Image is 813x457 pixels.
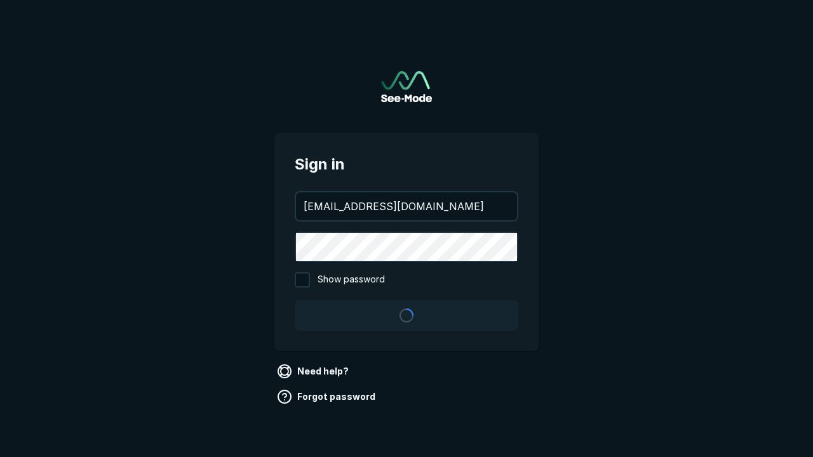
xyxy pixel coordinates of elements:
span: Sign in [295,153,518,176]
a: Need help? [274,361,354,381]
span: Show password [318,272,385,288]
input: your@email.com [296,192,517,220]
img: See-Mode Logo [381,71,432,102]
a: Forgot password [274,387,380,407]
a: Go to sign in [381,71,432,102]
